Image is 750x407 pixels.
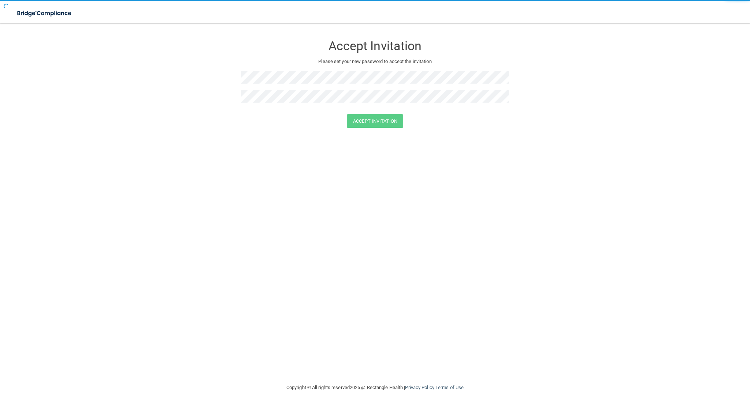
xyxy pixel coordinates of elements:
button: Accept Invitation [347,114,403,128]
img: bridge_compliance_login_screen.278c3ca4.svg [11,6,78,21]
a: Privacy Policy [405,385,434,390]
h3: Accept Invitation [241,39,509,53]
div: Copyright © All rights reserved 2025 @ Rectangle Health | | [241,376,509,399]
a: Terms of Use [435,385,464,390]
p: Please set your new password to accept the invitation [247,57,503,66]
